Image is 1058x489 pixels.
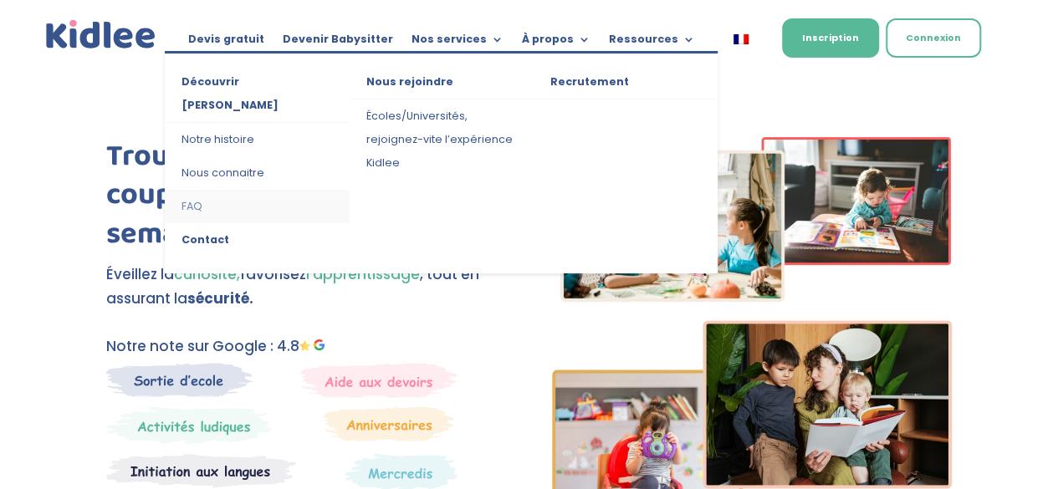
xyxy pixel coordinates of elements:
[283,33,393,52] a: Devenir Babysitter
[350,99,534,180] a: Écoles/Universités, rejoignez-vite l’expérience Kidlee
[165,123,349,156] a: Notre histoire
[324,406,454,441] img: Anniversaire
[165,223,349,257] a: Contact
[106,363,253,397] img: Sortie decole
[106,137,506,262] h1: Trouvez votre babysitter coup de cœur dès cette semaine
[886,18,981,58] a: Connexion
[165,70,349,123] a: Découvrir [PERSON_NAME]
[188,33,264,52] a: Devis gratuit
[733,34,749,44] img: Français
[782,18,879,58] a: Inscription
[106,262,506,311] p: Éveillez la favorisez , tout en assurant la
[106,334,506,359] p: Notre note sur Google : 4.8
[174,264,240,284] span: curiosité,
[187,288,253,308] strong: sécurité.
[43,17,160,53] a: Kidlee Logo
[609,33,695,52] a: Ressources
[350,70,534,99] a: Nous rejoindre
[165,190,349,223] a: FAQ
[300,363,457,398] img: weekends
[306,264,420,284] span: l’apprentissage
[534,70,718,99] a: Recrutement
[43,17,160,53] img: logo_kidlee_bleu
[106,453,296,488] img: Atelier thematique
[106,406,272,445] img: Mercredi
[165,156,349,190] a: Nous connaitre
[522,33,590,52] a: À propos
[411,33,503,52] a: Nos services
